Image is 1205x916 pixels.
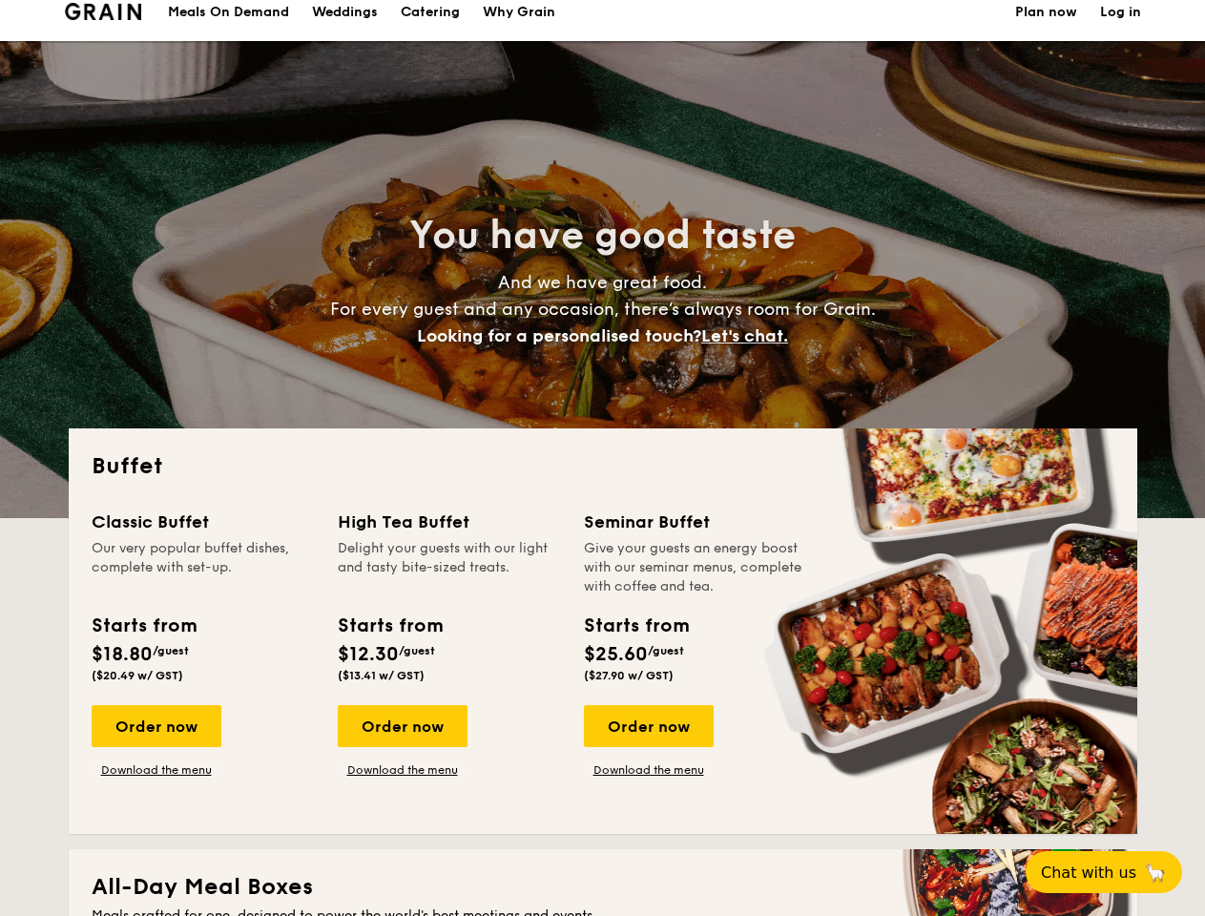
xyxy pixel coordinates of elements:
[92,612,196,640] div: Starts from
[584,509,807,535] div: Seminar Buffet
[399,644,435,657] span: /guest
[153,644,189,657] span: /guest
[1041,864,1136,882] span: Chat with us
[584,612,688,640] div: Starts from
[584,643,648,666] span: $25.60
[338,705,467,747] div: Order now
[92,669,183,682] span: ($20.49 w/ GST)
[92,509,315,535] div: Classic Buffet
[92,705,221,747] div: Order now
[338,762,467,778] a: Download the menu
[330,272,876,346] span: And we have great food. For every guest and any occasion, there’s always room for Grain.
[92,539,315,596] div: Our very popular buffet dishes, complete with set-up.
[338,669,425,682] span: ($13.41 w/ GST)
[584,539,807,596] div: Give your guests an energy boost with our seminar menus, complete with coffee and tea.
[92,451,1114,482] h2: Buffet
[92,762,221,778] a: Download the menu
[417,325,701,346] span: Looking for a personalised touch?
[338,643,399,666] span: $12.30
[584,705,714,747] div: Order now
[92,643,153,666] span: $18.80
[338,509,561,535] div: High Tea Buffet
[701,325,788,346] span: Let's chat.
[1144,862,1167,884] span: 🦙
[584,762,714,778] a: Download the menu
[409,213,796,259] span: You have good taste
[338,539,561,596] div: Delight your guests with our light and tasty bite-sized treats.
[65,3,142,20] a: Logotype
[648,644,684,657] span: /guest
[92,872,1114,903] h2: All-Day Meal Boxes
[1026,851,1182,893] button: Chat with us🦙
[65,3,142,20] img: Grain
[584,669,674,682] span: ($27.90 w/ GST)
[338,612,442,640] div: Starts from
